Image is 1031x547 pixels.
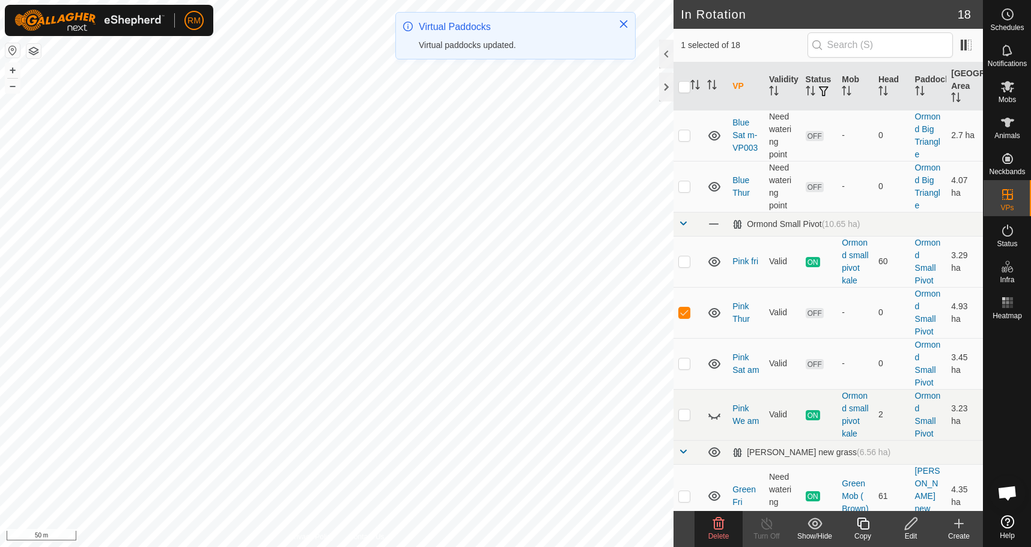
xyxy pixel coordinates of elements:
[878,88,888,97] p-sorticon: Activate to sort
[874,236,910,287] td: 60
[842,129,869,142] div: -
[806,182,824,192] span: OFF
[874,62,910,111] th: Head
[946,161,983,212] td: 4.07 ha
[764,62,801,111] th: Validity
[26,44,41,58] button: Map Layers
[842,477,869,515] div: Green Mob ( Brown)
[946,236,983,287] td: 3.29 ha
[764,389,801,440] td: Valid
[874,389,910,440] td: 2
[857,447,890,457] span: (6.56 ha)
[946,62,983,111] th: [GEOGRAPHIC_DATA] Area
[874,161,910,212] td: 0
[874,287,910,338] td: 0
[732,403,759,426] a: Pink We am
[874,110,910,161] td: 0
[732,175,750,198] a: Blue Thur
[935,531,983,542] div: Create
[806,257,820,267] span: ON
[915,163,941,210] a: Ormond Big Triangle
[806,410,820,420] span: ON
[993,312,1022,319] span: Heatmap
[994,132,1020,139] span: Animals
[348,531,384,542] a: Contact Us
[842,180,869,193] div: -
[707,82,717,91] p-sorticon: Activate to sort
[743,531,791,542] div: Turn Off
[915,391,941,438] a: Ormond Small Pivot
[997,240,1017,247] span: Status
[732,447,890,458] div: [PERSON_NAME] new grass
[958,5,971,23] span: 18
[999,96,1016,103] span: Mobs
[806,131,824,141] span: OFF
[988,60,1027,67] span: Notifications
[764,464,801,528] td: Need watering point
[732,352,759,375] a: Pink Sat am
[615,16,632,32] button: Close
[887,531,935,542] div: Edit
[1000,204,1014,211] span: VPs
[874,338,910,389] td: 0
[874,464,910,528] td: 61
[732,219,860,229] div: Ormond Small Pivot
[806,491,820,501] span: ON
[915,88,925,97] p-sorticon: Activate to sort
[1000,532,1015,539] span: Help
[984,510,1031,544] a: Help
[290,531,335,542] a: Privacy Policy
[764,236,801,287] td: Valid
[5,43,20,58] button: Reset Map
[990,24,1024,31] span: Schedules
[419,20,606,34] div: Virtual Paddocks
[419,39,606,52] div: Virtual paddocks updated.
[822,219,860,229] span: (10.65 ha)
[1000,276,1014,283] span: Infra
[946,389,983,440] td: 3.23 ha
[842,88,851,97] p-sorticon: Activate to sort
[989,168,1025,175] span: Neckbands
[708,532,729,540] span: Delete
[946,287,983,338] td: 4.93 ha
[946,338,983,389] td: 3.45 ha
[946,464,983,528] td: 4.35 ha
[769,88,779,97] p-sorticon: Activate to sort
[732,118,758,153] a: Blue Sat m-VP003
[990,475,1026,511] a: Open chat
[14,10,165,31] img: Gallagher Logo
[807,32,953,58] input: Search (S)
[806,308,824,318] span: OFF
[842,357,869,370] div: -
[915,238,941,285] a: Ormond Small Pivot
[5,63,20,77] button: +
[801,62,838,111] th: Status
[791,531,839,542] div: Show/Hide
[764,161,801,212] td: Need watering point
[842,306,869,319] div: -
[5,79,20,93] button: –
[681,39,807,52] span: 1 selected of 18
[915,112,941,159] a: Ormond Big Triangle
[915,340,941,387] a: Ormond Small Pivot
[187,14,201,27] span: RM
[728,62,764,111] th: VP
[915,289,941,336] a: Ormond Small Pivot
[732,301,750,324] a: Pink Thur
[946,110,983,161] td: 2.7 ha
[842,237,869,287] div: Ormond small pivot kale
[732,256,758,266] a: Pink fri
[764,110,801,161] td: Need watering point
[681,7,958,22] h2: In Rotation
[690,82,700,91] p-sorticon: Activate to sort
[764,287,801,338] td: Valid
[915,466,940,526] a: [PERSON_NAME] new grass
[951,94,961,104] p-sorticon: Activate to sort
[806,88,815,97] p-sorticon: Activate to sort
[910,62,947,111] th: Paddock
[732,485,756,507] a: Green Fri
[837,62,874,111] th: Mob
[764,338,801,389] td: Valid
[842,390,869,440] div: Ormond small pivot kale
[839,531,887,542] div: Copy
